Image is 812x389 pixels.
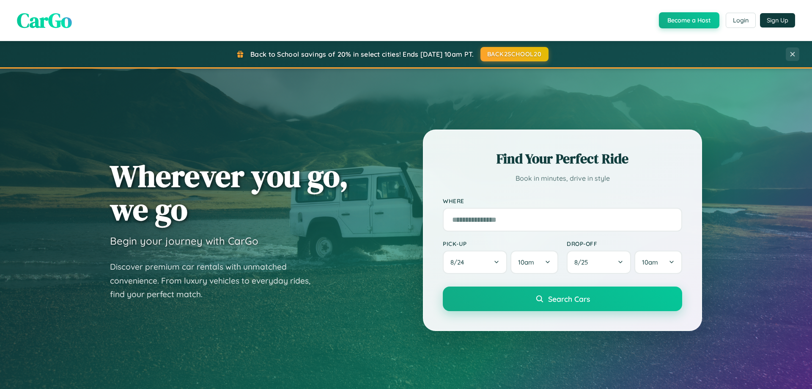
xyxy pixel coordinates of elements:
span: 10am [642,258,658,266]
label: Pick-up [443,240,558,247]
button: 10am [634,251,682,274]
span: 8 / 25 [574,258,592,266]
button: Login [726,13,756,28]
button: 8/25 [567,251,631,274]
button: 10am [510,251,558,274]
span: 10am [518,258,534,266]
span: Search Cars [548,294,590,303]
button: Sign Up [760,13,795,28]
p: Book in minutes, drive in style [443,172,682,185]
label: Where [443,197,682,204]
button: 8/24 [443,251,507,274]
button: Search Cars [443,287,682,311]
label: Drop-off [567,240,682,247]
h2: Find Your Perfect Ride [443,149,682,168]
span: Back to School savings of 20% in select cities! Ends [DATE] 10am PT. [250,50,474,58]
h3: Begin your journey with CarGo [110,235,258,247]
h1: Wherever you go, we go [110,159,348,226]
span: CarGo [17,6,72,34]
button: Become a Host [659,12,719,28]
span: 8 / 24 [450,258,468,266]
p: Discover premium car rentals with unmatched convenience. From luxury vehicles to everyday rides, ... [110,260,321,301]
button: BACK2SCHOOL20 [480,47,549,61]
